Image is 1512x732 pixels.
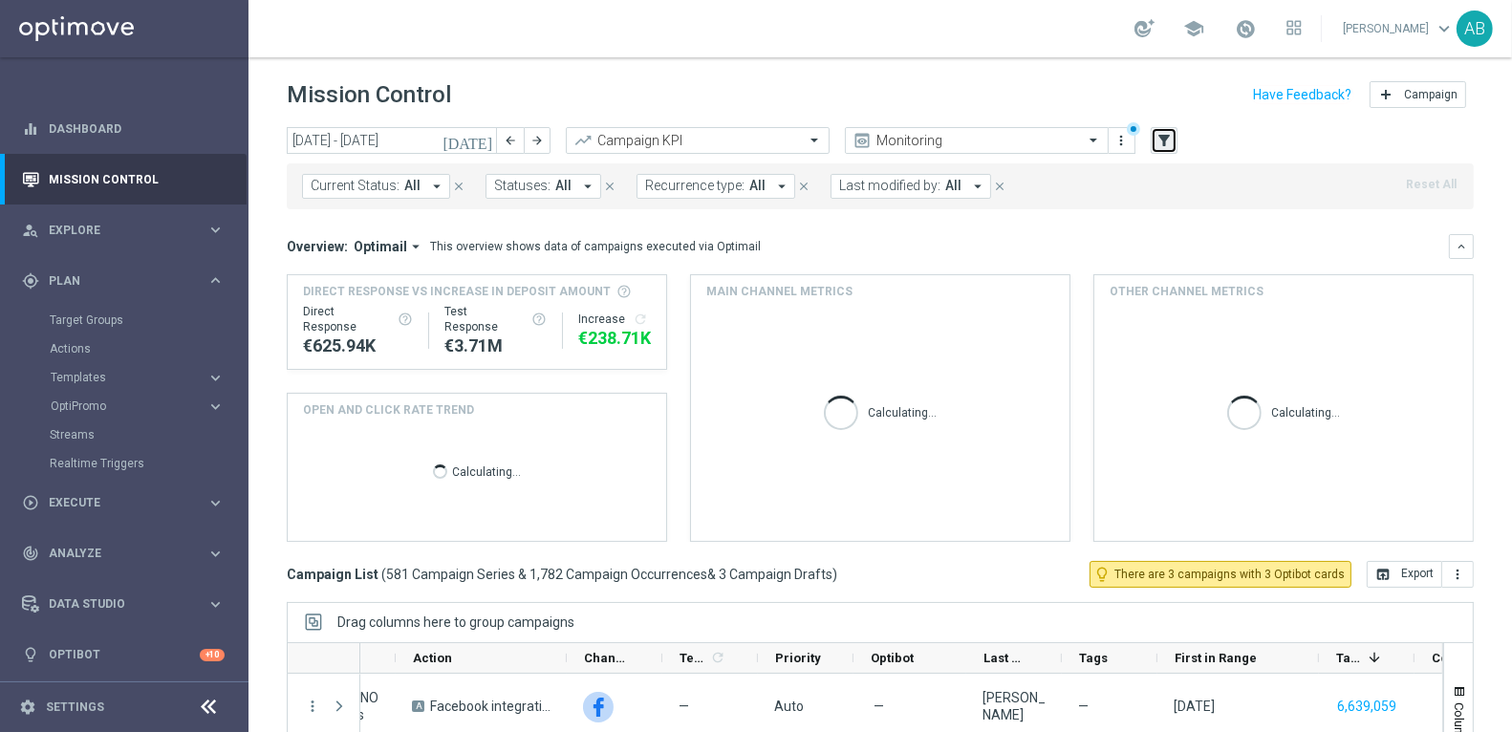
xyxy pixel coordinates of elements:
div: Dashboard [22,103,225,154]
input: Have Feedback? [1253,88,1351,101]
button: arrow_forward [524,127,551,154]
div: 18 Aug 2025, Monday [1174,698,1215,715]
div: OptiPromo [51,400,206,412]
span: Direct Response VS Increase In Deposit Amount [303,283,611,300]
span: Auto [774,699,804,714]
span: Calculate column [707,647,725,668]
button: refresh [633,312,648,327]
div: play_circle_outline Execute keyboard_arrow_right [21,495,226,510]
div: Direct Response [303,304,413,334]
ng-select: Monitoring [845,127,1109,154]
div: Row Groups [337,614,574,630]
span: All [404,178,421,194]
h3: Campaign List [287,566,837,583]
button: arrow_back [497,127,524,154]
button: equalizer Dashboard [21,121,226,137]
div: Data Studio [22,595,206,613]
span: Optimail [354,238,407,255]
div: €3,706,598 [444,334,547,357]
div: There are unsaved changes [1127,122,1140,136]
img: Facebook Custom Audience [583,692,614,722]
ng-select: Campaign KPI [566,127,830,154]
button: add Campaign [1370,81,1466,108]
button: lightbulb Optibot +10 [21,647,226,662]
span: Tags [1079,651,1108,665]
button: close [450,176,467,197]
h4: Other channel metrics [1110,283,1264,300]
span: 3 Campaign Drafts [719,566,832,583]
i: more_vert [1450,567,1465,582]
p: Calculating... [868,402,937,420]
button: more_vert [304,698,321,715]
button: Last modified by: All arrow_drop_down [831,174,991,199]
button: [DATE] [440,127,497,156]
button: filter_alt [1151,127,1177,154]
p: Calculating... [452,462,521,480]
i: keyboard_arrow_right [206,595,225,614]
div: Test Response [444,304,547,334]
i: equalizer [22,120,39,138]
i: track_changes [22,545,39,562]
i: arrow_back [504,134,517,147]
a: Dashboard [49,103,225,154]
span: ( [381,566,386,583]
span: First in Range [1175,651,1257,665]
div: gps_fixed Plan keyboard_arrow_right [21,273,226,289]
i: close [603,180,616,193]
span: There are 3 campaigns with 3 Optibot cards [1114,566,1345,583]
div: Actions [50,334,247,363]
button: keyboard_arrow_down [1449,234,1474,259]
div: +10 [200,649,225,661]
button: Data Studio keyboard_arrow_right [21,596,226,612]
button: Current Status: All arrow_drop_down [302,174,450,199]
div: €238,712 [578,327,651,350]
a: Mission Control [49,154,225,205]
div: track_changes Analyze keyboard_arrow_right [21,546,226,561]
span: Optibot [871,651,914,665]
button: 737,648 [1441,695,1494,719]
span: Priority [775,651,821,665]
span: Channel [584,651,630,665]
h4: Main channel metrics [706,283,853,300]
i: gps_fixed [22,272,39,290]
i: keyboard_arrow_right [206,545,225,563]
div: Explore [22,222,206,239]
button: person_search Explore keyboard_arrow_right [21,223,226,238]
span: 581 Campaign Series & 1,782 Campaign Occurrences [386,566,707,583]
span: Targeted Customers [1336,651,1361,665]
span: & [707,567,716,582]
div: Mission Control [22,154,225,205]
div: OptiPromo [50,392,247,420]
span: school [1183,18,1204,39]
span: Plan [49,275,206,287]
a: Realtime Triggers [50,456,199,471]
span: A [412,700,424,712]
button: more_vert [1442,561,1474,588]
i: close [452,180,465,193]
span: Last Modified By [983,651,1029,665]
input: Select date range [287,127,497,154]
span: Last modified by: [839,178,940,194]
h1: Mission Control [287,81,451,109]
i: lightbulb_outline [1093,566,1111,583]
span: Campaign [1404,88,1458,101]
i: arrow_drop_down [407,238,424,255]
h3: Overview: [287,238,348,255]
span: — [874,698,884,715]
multiple-options-button: Export to CSV [1367,566,1474,581]
i: play_circle_outline [22,494,39,511]
i: refresh [710,650,725,665]
p: Calculating... [1271,402,1340,420]
i: preview [853,131,872,150]
i: arrow_forward [530,134,544,147]
div: €625,944 [303,334,413,357]
button: more_vert [1112,129,1132,152]
div: Realtime Triggers [50,449,247,478]
i: open_in_browser [1375,567,1391,582]
span: OptiPromo [51,400,187,412]
span: Statuses: [494,178,551,194]
span: All [555,178,572,194]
